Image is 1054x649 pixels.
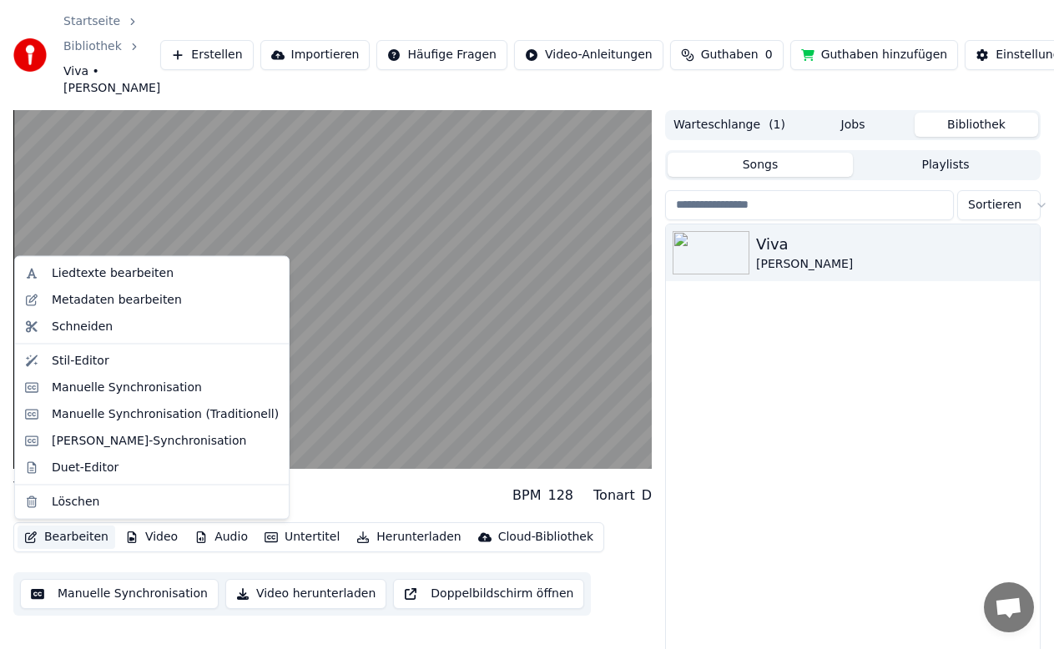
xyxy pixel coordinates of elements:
[63,38,122,55] a: Bibliothek
[376,40,507,70] button: Häufige Fragen
[984,582,1034,632] div: Chat öffnen
[52,265,174,282] div: Liedtexte bearbeiten
[790,40,959,70] button: Guthaben hinzufügen
[512,485,541,506] div: BPM
[13,38,47,72] img: youka
[52,379,202,395] div: Manuelle Synchronisation
[642,485,652,506] div: D
[13,499,110,516] div: [PERSON_NAME]
[350,526,467,549] button: Herunterladen
[52,291,182,308] div: Metadaten bearbeiten
[13,475,110,499] div: Viva
[769,117,785,133] span: ( 1 )
[63,13,120,30] a: Startseite
[853,153,1038,177] button: Playlists
[188,526,255,549] button: Audio
[258,526,346,549] button: Untertitel
[701,47,759,63] span: Guthaben
[670,40,784,70] button: Guthaben0
[52,318,113,335] div: Schneiden
[668,153,853,177] button: Songs
[52,459,119,475] div: Duet-Editor
[498,529,593,546] div: Cloud-Bibliothek
[63,63,160,97] span: Viva • [PERSON_NAME]
[593,485,635,506] div: Tonart
[514,40,663,70] button: Video-Anleitungen
[765,47,773,63] span: 0
[63,13,160,97] nav: breadcrumb
[756,256,1033,273] div: [PERSON_NAME]
[968,197,1021,214] span: Sortieren
[915,113,1038,137] button: Bibliothek
[52,432,246,449] div: [PERSON_NAME]-Synchronisation
[160,40,253,70] button: Erstellen
[668,113,791,137] button: Warteschlange
[52,352,109,369] div: Stil-Editor
[393,579,584,609] button: Doppelbildschirm öffnen
[52,405,279,422] div: Manuelle Synchronisation (Traditionell)
[547,485,573,506] div: 128
[225,579,386,609] button: Video herunterladen
[18,526,115,549] button: Bearbeiten
[52,493,99,510] div: Löschen
[20,579,219,609] button: Manuelle Synchronisation
[756,233,1033,256] div: Viva
[260,40,371,70] button: Importieren
[119,526,184,549] button: Video
[791,113,915,137] button: Jobs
